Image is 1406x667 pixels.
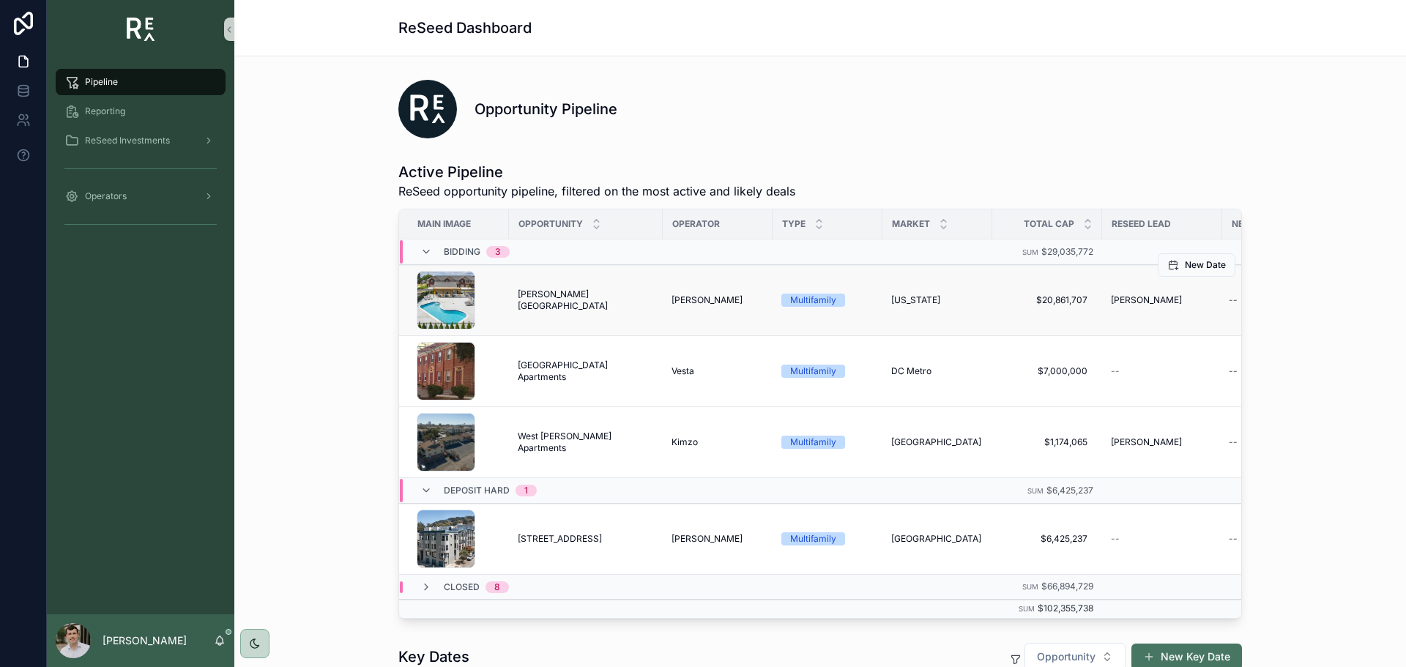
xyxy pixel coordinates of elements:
span: New Date [1185,259,1226,271]
a: [US_STATE] [891,294,983,306]
a: $7,000,000 [1001,359,1093,383]
span: -- [1111,365,1120,377]
span: DC Metro [891,365,931,377]
a: $6,425,237 [1001,527,1093,551]
div: Multifamily [790,436,836,449]
div: -- [1229,294,1238,306]
h1: Key Dates [398,646,469,667]
div: Multifamily [790,365,836,378]
a: Multifamily [781,532,874,545]
span: Main Image [417,218,471,230]
span: [PERSON_NAME] [672,294,743,306]
span: Opportunity [1037,649,1096,664]
small: Sum [1022,583,1038,591]
a: [GEOGRAPHIC_DATA] Apartments [518,359,654,383]
span: Bidding [444,246,480,258]
span: $6,425,237 [1046,485,1093,496]
a: [PERSON_NAME] [1111,436,1213,448]
span: -- [1111,533,1120,545]
a: [GEOGRAPHIC_DATA] [891,436,983,448]
span: Closed [444,581,480,593]
span: [PERSON_NAME] [1111,436,1182,448]
div: 1 [524,485,528,496]
h1: Active Pipeline [398,162,795,182]
span: ReSeed Investments [85,135,170,146]
span: ReSeed Lead [1112,218,1171,230]
span: [GEOGRAPHIC_DATA] [891,436,981,448]
a: Vesta [672,365,764,377]
span: $66,894,729 [1041,581,1093,592]
a: Reporting [56,98,226,124]
div: -- [1229,533,1238,545]
span: $102,355,738 [1038,603,1093,614]
span: $7,000,000 [1007,365,1087,377]
small: Sum [1019,605,1035,613]
a: DC Metro [891,365,983,377]
span: [GEOGRAPHIC_DATA] [891,533,981,545]
button: New Date [1158,253,1235,277]
img: App logo [127,18,155,41]
a: Kimzo [672,436,764,448]
a: -- [1111,365,1213,377]
span: ReSeed opportunity pipeline, filtered on the most active and likely deals [398,182,795,200]
span: Reporting [85,105,125,117]
a: [PERSON_NAME] [1111,294,1213,306]
a: $1,174,065 [1001,431,1093,454]
span: [PERSON_NAME] [672,533,743,545]
small: Sum [1022,248,1038,256]
span: Kimzo [672,436,698,448]
span: $1,174,065 [1007,436,1087,448]
a: West [PERSON_NAME] Apartments [518,431,654,454]
a: [PERSON_NAME][GEOGRAPHIC_DATA] [518,288,654,312]
a: -- [1223,527,1317,551]
span: Market [892,218,930,230]
span: [US_STATE] [891,294,940,306]
a: -- [1223,288,1317,312]
span: Opportunity [518,218,583,230]
div: 8 [494,581,500,593]
a: [PERSON_NAME] [672,294,764,306]
span: $29,035,772 [1041,246,1093,257]
a: -- [1223,431,1317,454]
p: [PERSON_NAME] [103,633,187,648]
a: [STREET_ADDRESS] [518,533,654,545]
a: -- [1223,359,1317,383]
h1: ReSeed Dashboard [398,18,532,38]
span: [PERSON_NAME] [1111,294,1182,306]
a: Multifamily [781,294,874,307]
a: ReSeed Investments [56,127,226,154]
span: Total Cap [1024,218,1074,230]
span: Operator [672,218,720,230]
a: [GEOGRAPHIC_DATA] [891,533,983,545]
div: 3 [495,246,501,258]
a: $20,861,707 [1001,288,1093,312]
span: $20,861,707 [1007,294,1087,306]
span: Deposit Hard [444,485,510,496]
a: Operators [56,183,226,209]
a: [PERSON_NAME] [672,533,764,545]
span: Operators [85,190,127,202]
h1: Opportunity Pipeline [475,99,617,119]
a: -- [1111,533,1213,545]
span: [STREET_ADDRESS] [518,533,602,545]
div: Multifamily [790,294,836,307]
div: -- [1229,365,1238,377]
span: Pipeline [85,76,118,88]
div: scrollable content [47,59,234,255]
span: Type [782,218,806,230]
div: Multifamily [790,532,836,545]
small: Sum [1027,487,1044,495]
span: $6,425,237 [1007,533,1087,545]
div: -- [1229,436,1238,448]
span: Vesta [672,365,694,377]
a: Multifamily [781,436,874,449]
a: Pipeline [56,69,226,95]
span: Next Steps [1232,218,1287,230]
a: Multifamily [781,365,874,378]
